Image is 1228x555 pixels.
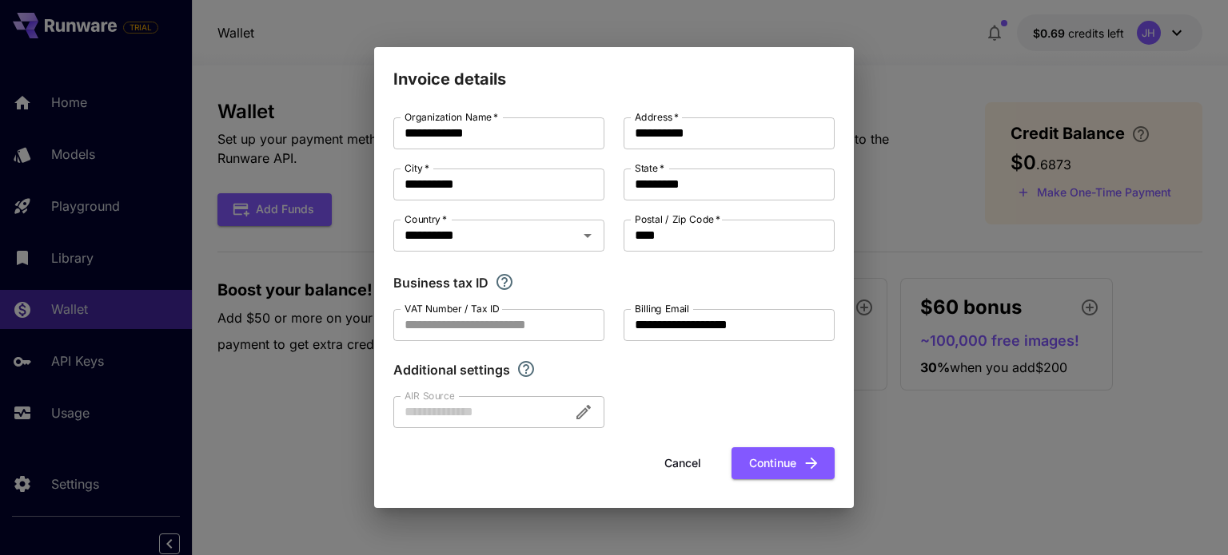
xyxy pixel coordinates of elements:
label: City [405,161,429,175]
svg: If you are a business tax registrant, please enter your business tax ID here. [495,272,514,291]
label: State [635,161,664,175]
label: Address [635,110,679,124]
button: Cancel [647,447,719,480]
h2: Invoice details [374,47,854,92]
button: Open [576,224,599,247]
label: Billing Email [635,302,689,315]
p: Additional settings [393,360,510,379]
p: Business tax ID [393,273,488,292]
label: VAT Number / Tax ID [405,302,500,315]
button: Continue [732,447,835,480]
label: Postal / Zip Code [635,212,720,226]
svg: Explore additional customization settings [516,359,536,379]
label: Country [405,212,447,226]
label: AIR Source [405,389,454,402]
label: Organization Name [405,110,498,124]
